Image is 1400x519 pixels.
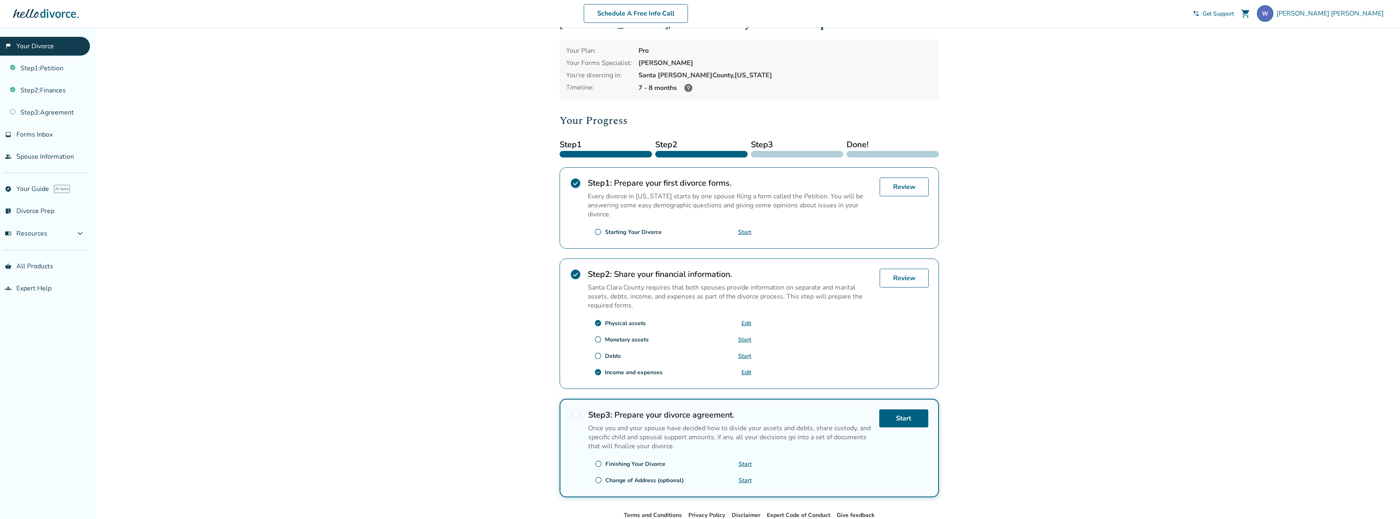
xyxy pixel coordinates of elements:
[588,409,612,420] strong: Step 3 :
[570,409,582,421] span: radio_button_unchecked
[588,424,873,451] p: Once you and your spouse have decided how to divide your assets and debts, share custody, and spe...
[594,368,602,376] span: check_circle
[594,228,602,236] span: radio_button_unchecked
[5,285,11,292] span: groups
[588,177,612,189] strong: Step 1 :
[847,139,939,151] span: Done!
[584,4,688,23] a: Schedule A Free Info Call
[741,368,751,376] a: Edit
[1203,10,1234,18] span: Get Support
[588,192,873,219] p: Every divorce in [US_STATE] starts by one spouse filing a form called the Petition. You will be a...
[566,46,632,55] div: Your Plan:
[880,177,929,196] a: Review
[767,511,830,519] a: Expert Code of Conduct
[570,177,581,189] span: check_circle
[879,409,928,427] a: Start
[1277,9,1387,18] span: [PERSON_NAME] [PERSON_NAME]
[605,352,621,360] div: Debts
[1241,9,1250,18] span: shopping_cart
[16,130,53,139] span: Forms Inbox
[1257,5,1273,22] img: workspace
[566,83,632,93] div: Timeline:
[560,139,652,151] span: Step 1
[655,139,748,151] span: Step 2
[75,229,85,238] span: expand_more
[5,153,11,160] span: people
[624,511,682,519] a: Terms and Conditions
[5,208,11,214] span: list_alt_check
[638,46,932,55] div: Pro
[588,269,612,280] strong: Step 2 :
[638,83,932,93] div: 7 - 8 months
[1193,10,1234,18] a: phone_in_talkGet Support
[738,228,751,236] a: Start
[588,177,873,189] h2: Prepare your first divorce forms.
[54,185,70,193] span: AI beta
[738,352,751,360] a: Start
[566,58,632,67] div: Your Forms Specialist:
[588,283,873,310] p: Santa Clara County requires that both spouses provide information on separate and marital assets,...
[5,230,11,237] span: menu_book
[605,368,663,376] div: Income and expenses
[688,511,725,519] a: Privacy Policy
[638,58,932,67] div: [PERSON_NAME]
[739,460,752,468] a: Start
[566,71,632,80] div: You're divorcing in:
[594,352,602,359] span: radio_button_unchecked
[5,43,11,49] span: flag_2
[594,319,602,327] span: check_circle
[738,336,751,344] a: Start
[560,112,939,129] h2: Your Progress
[5,263,11,270] span: shopping_basket
[605,336,649,344] div: Monetary assets
[741,319,751,327] a: Edit
[1217,190,1400,519] iframe: Chat Widget
[595,460,602,467] span: radio_button_unchecked
[1193,10,1199,17] span: phone_in_talk
[739,476,752,484] a: Start
[751,139,843,151] span: Step 3
[605,319,646,327] div: Physical assets
[5,229,47,238] span: Resources
[588,269,873,280] h2: Share your financial information.
[638,71,932,80] div: Santa [PERSON_NAME] County, [US_STATE]
[605,476,684,484] div: Change of Address (optional)
[594,336,602,343] span: radio_button_unchecked
[605,460,665,468] div: Finishing Your Divorce
[5,186,11,192] span: explore
[5,131,11,138] span: inbox
[570,269,581,280] span: check_circle
[588,409,873,420] h2: Prepare your divorce agreement.
[605,228,662,236] div: Starting Your Divorce
[880,269,929,288] a: Review
[595,476,602,484] span: radio_button_unchecked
